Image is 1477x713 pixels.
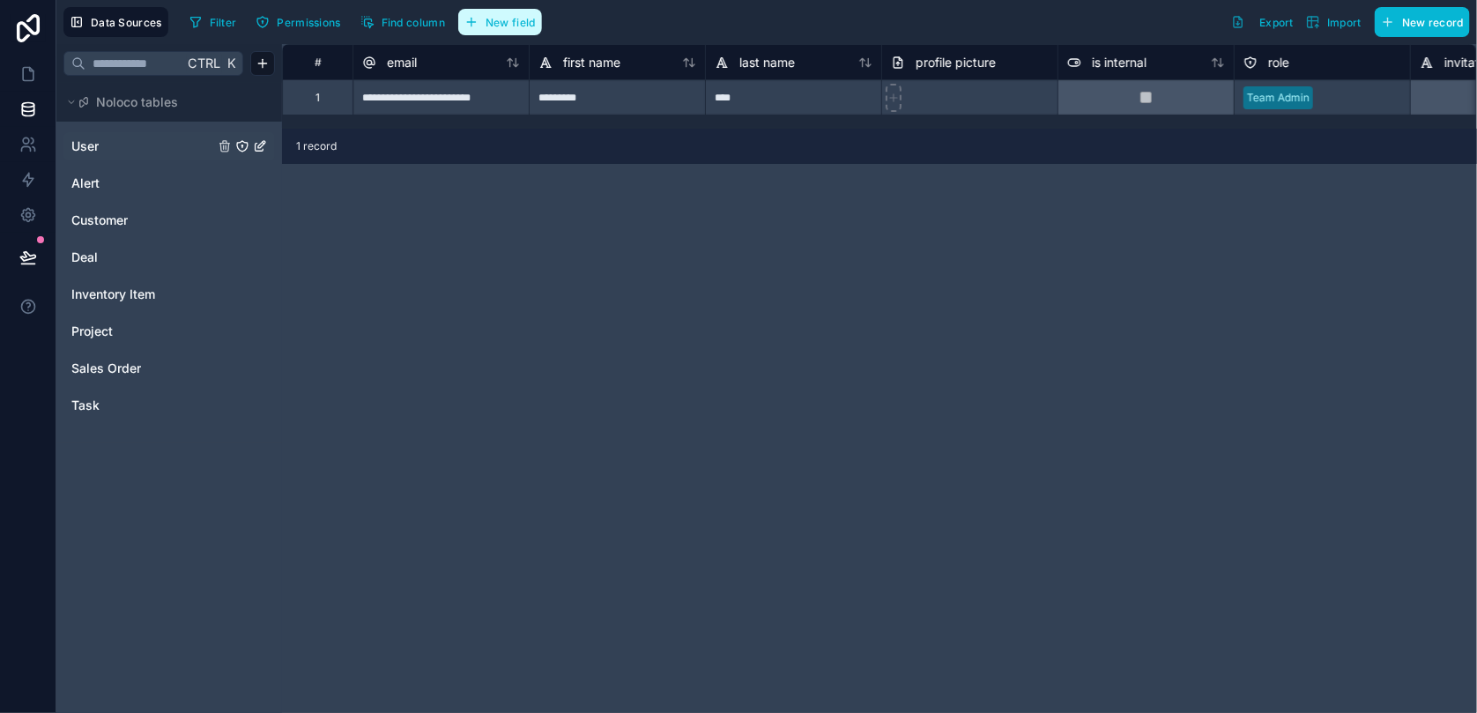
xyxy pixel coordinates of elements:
span: first name [563,54,620,71]
a: Inventory Item [71,286,214,303]
span: Import [1327,16,1362,29]
span: Customer [71,212,128,229]
span: profile picture [916,54,996,71]
div: User [63,132,275,160]
span: Deal [71,249,98,266]
span: Noloco tables [96,93,178,111]
div: Task [63,391,275,420]
span: role [1268,54,1289,71]
span: 1 record [296,139,337,153]
div: Customer [63,206,275,234]
span: New record [1402,16,1464,29]
span: Ctrl [186,52,222,74]
div: Inventory Item [63,280,275,308]
a: Project [71,323,214,340]
span: User [71,137,99,155]
button: Data Sources [63,7,168,37]
span: email [387,54,417,71]
span: Project [71,323,113,340]
a: Customer [71,212,214,229]
button: Permissions [249,9,346,35]
a: Alert [71,175,214,192]
span: New field [486,16,536,29]
span: Filter [210,16,237,29]
div: # [296,56,339,69]
button: Noloco tables [63,90,264,115]
button: Filter [182,9,243,35]
a: Sales Order [71,360,214,377]
a: New record [1368,7,1470,37]
button: Import [1300,7,1368,37]
div: Team Admin [1247,90,1310,106]
a: Deal [71,249,214,266]
span: K [225,57,237,70]
div: Deal [63,243,275,271]
button: Export [1225,7,1300,37]
span: Sales Order [71,360,141,377]
span: Alert [71,175,100,192]
span: last name [739,54,795,71]
a: Task [71,397,214,414]
span: is internal [1092,54,1147,71]
button: New field [458,9,542,35]
div: 1 [315,91,320,105]
button: Find column [354,9,451,35]
div: Project [63,317,275,345]
span: Task [71,397,100,414]
span: Find column [382,16,445,29]
span: Inventory Item [71,286,155,303]
div: Sales Order [63,354,275,382]
button: New record [1375,7,1470,37]
span: Export [1259,16,1294,29]
span: Permissions [277,16,340,29]
span: Data Sources [91,16,162,29]
div: Alert [63,169,275,197]
a: User [71,137,214,155]
a: Permissions [249,9,353,35]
